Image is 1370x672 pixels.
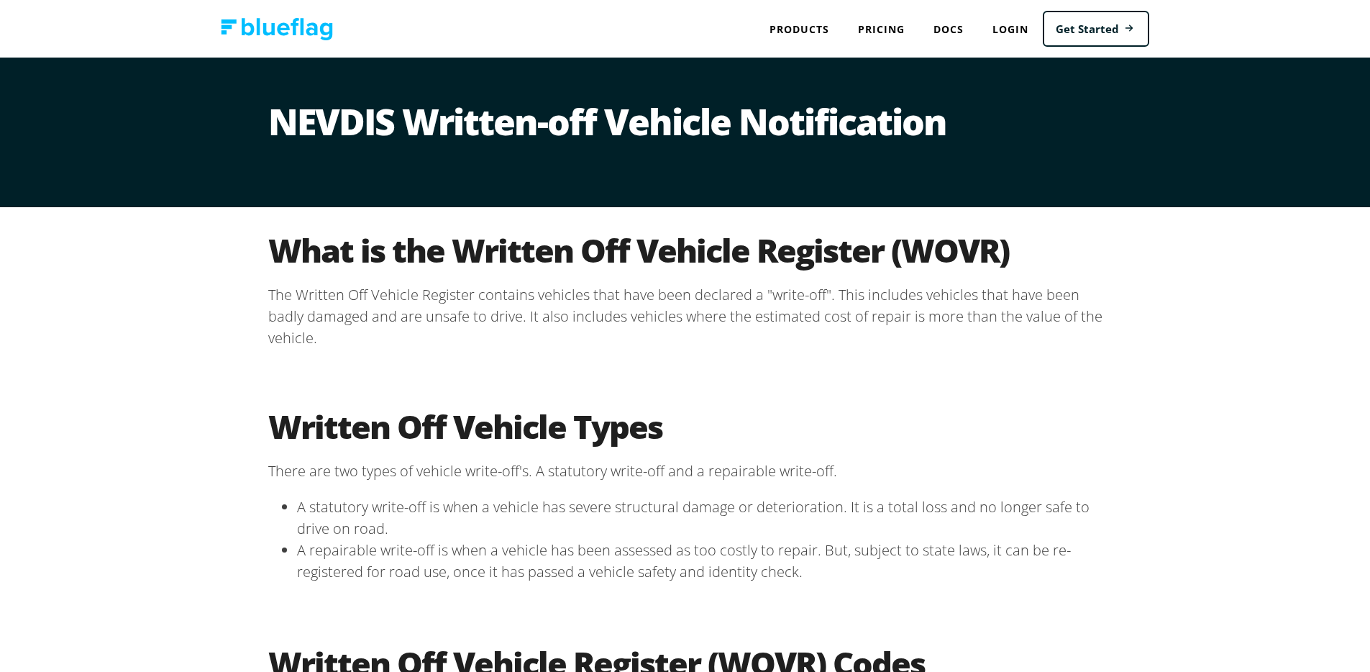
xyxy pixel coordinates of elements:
[221,18,333,40] img: Blue Flag logo
[268,407,1102,446] h2: Written Off Vehicle Types
[755,14,844,44] div: Products
[297,496,1102,540] li: A statutory write-off is when a vehicle has severe structural damage or deterioration. It is a to...
[844,14,919,44] a: Pricing
[268,460,1102,482] p: There are two types of vehicle write-off's. A statutory write-off and a repairable write-off.
[1043,11,1149,47] a: Get Started
[268,284,1102,349] p: The Written Off Vehicle Register contains vehicles that have been declared a "write-off". This in...
[297,540,1102,583] li: A repairable write-off is when a vehicle has been assessed as too costly to repair. But, subject ...
[268,104,1102,161] h1: NEVDIS Written-off Vehicle Notification
[919,14,978,44] a: Docs
[978,14,1043,44] a: Login to Blue Flag application
[268,230,1102,270] h2: What is the Written Off Vehicle Register (WOVR)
